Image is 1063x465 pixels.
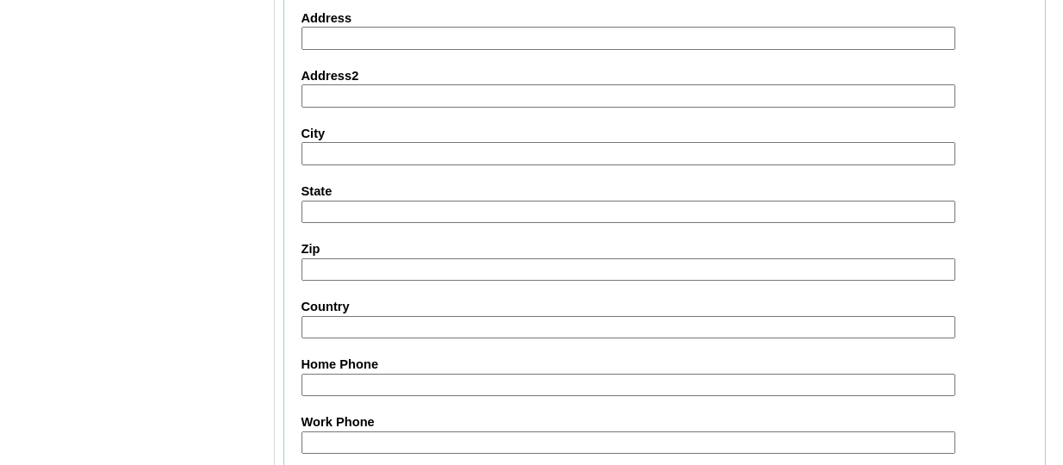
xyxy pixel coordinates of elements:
[301,356,1029,374] label: Home Phone
[301,413,1029,431] label: Work Phone
[301,67,1029,85] label: Address2
[301,298,1029,316] label: Country
[301,183,1029,201] label: State
[301,125,1029,143] label: City
[301,9,1029,28] label: Address
[301,240,1029,258] label: Zip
